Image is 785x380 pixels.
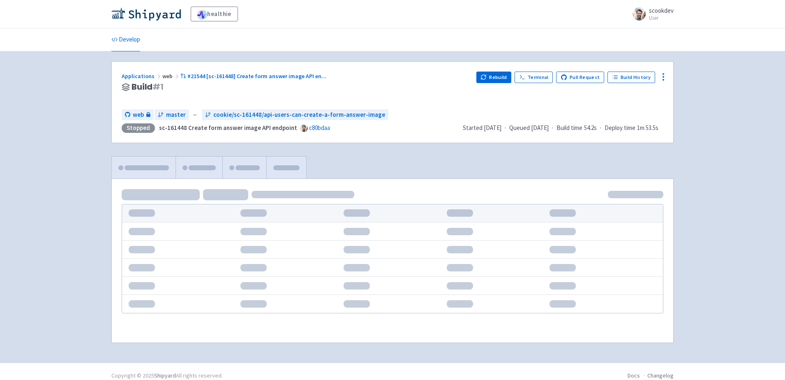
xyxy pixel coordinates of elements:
[649,15,674,21] small: User
[605,123,635,133] span: Deploy time
[166,110,186,120] span: master
[531,124,549,132] time: [DATE]
[647,372,674,379] a: Changelog
[628,7,674,21] a: scookdev User
[111,28,140,51] a: Develop
[476,72,512,83] button: Rebuild
[122,72,162,80] a: Applications
[180,72,328,80] a: #21544 [sc-161448] Create form answer image API en...
[162,72,180,80] span: web
[213,110,385,120] span: cookie/sc-161448/api-users-can-create-a-form-answer-image
[187,72,326,80] span: #21544 [sc-161448] Create form answer image API en ...
[155,109,189,120] a: master
[132,82,164,92] span: Build
[509,124,549,132] span: Queued
[111,371,223,380] div: Copyright © 2025 All rights reserved.
[637,123,658,133] span: 1m 53.5s
[192,110,199,120] span: ←
[152,81,164,93] span: # 1
[649,7,674,14] span: scookdev
[607,72,655,83] a: Build History
[202,109,388,120] a: cookie/sc-161448/api-users-can-create-a-form-answer-image
[484,124,501,132] time: [DATE]
[122,123,155,133] div: Stopped
[584,123,597,133] span: 54.2s
[309,124,330,132] a: c80bdaa
[556,123,582,133] span: Build time
[159,124,297,132] strong: sc-161448 Create form answer image API endpoint
[463,123,663,133] div: · · ·
[515,72,553,83] a: Terminal
[191,7,238,21] a: healthie
[556,72,604,83] a: Pull Request
[154,372,176,379] a: Shipyard
[122,109,154,120] a: web
[133,110,144,120] span: web
[463,124,501,132] span: Started
[628,372,640,379] a: Docs
[111,7,181,21] img: Shipyard logo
